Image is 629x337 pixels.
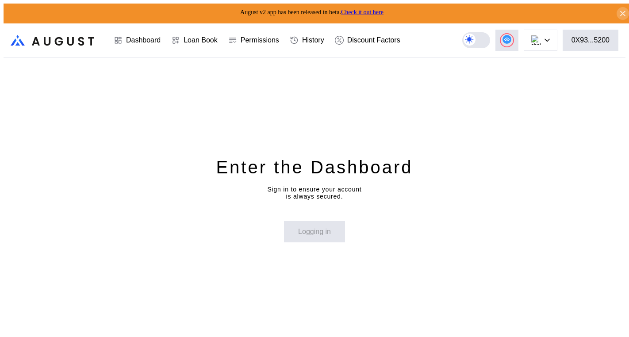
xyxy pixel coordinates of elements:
a: Permissions [223,24,284,57]
div: Loan Book [184,36,218,44]
button: Logging in [284,221,345,242]
img: chain logo [531,35,541,45]
div: Sign in to ensure your account is always secured. [267,186,361,200]
button: chain logo [524,30,557,51]
a: Dashboard [108,24,166,57]
a: History [284,24,330,57]
div: Enter the Dashboard [216,156,413,179]
a: Loan Book [166,24,223,57]
div: Dashboard [126,36,161,44]
span: August v2 app has been released in beta. [240,9,384,15]
a: Check it out here [341,9,384,15]
div: Permissions [241,36,279,44]
div: 0X93...5200 [571,36,610,44]
div: History [302,36,324,44]
button: 0X93...5200 [563,30,618,51]
a: Discount Factors [330,24,406,57]
div: Discount Factors [347,36,400,44]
